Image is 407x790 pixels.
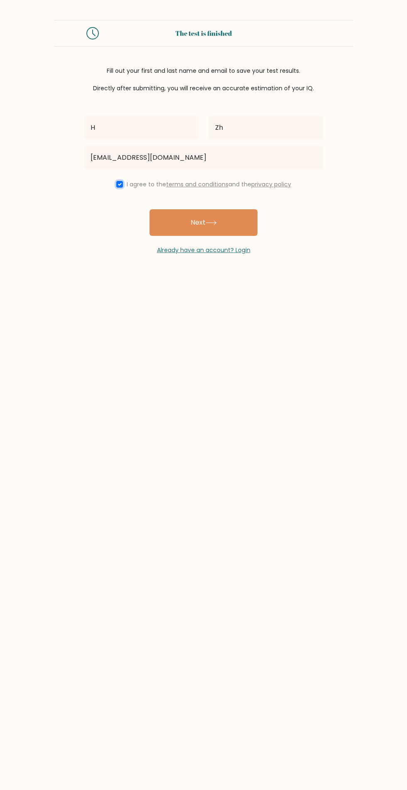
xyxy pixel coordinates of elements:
button: Next [150,209,257,236]
input: Last name [208,116,323,139]
input: First name [84,116,199,139]
a: terms and conditions [166,180,228,188]
label: I agree to the and the [127,180,291,188]
a: privacy policy [251,180,291,188]
div: The test is finished [109,28,298,38]
a: Already have an account? Login [157,246,250,254]
div: Fill out your first and last name and email to save your test results. Directly after submitting,... [54,67,353,93]
input: Email [84,146,323,169]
